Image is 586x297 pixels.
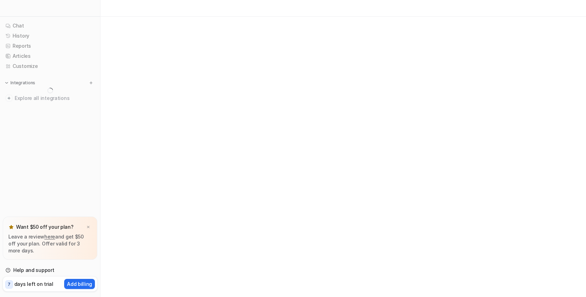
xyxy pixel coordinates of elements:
a: Help and support [3,265,97,275]
img: x [86,225,90,229]
img: explore all integrations [6,95,13,102]
a: Customize [3,61,97,71]
button: Integrations [3,79,37,86]
p: Integrations [10,80,35,86]
p: Add billing [67,280,92,288]
p: Leave a review and get $50 off your plan. Offer valid for 3 more days. [8,233,92,254]
span: Explore all integrations [15,93,95,104]
a: Chat [3,21,97,31]
a: History [3,31,97,41]
a: Explore all integrations [3,93,97,103]
button: Add billing [64,279,95,289]
a: Articles [3,51,97,61]
a: here [44,234,55,240]
img: expand menu [4,80,9,85]
p: Want $50 off your plan? [16,224,74,230]
img: menu_add.svg [89,80,93,85]
p: 7 [8,281,10,288]
img: star [8,224,14,230]
a: Reports [3,41,97,51]
p: days left on trial [14,280,53,288]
